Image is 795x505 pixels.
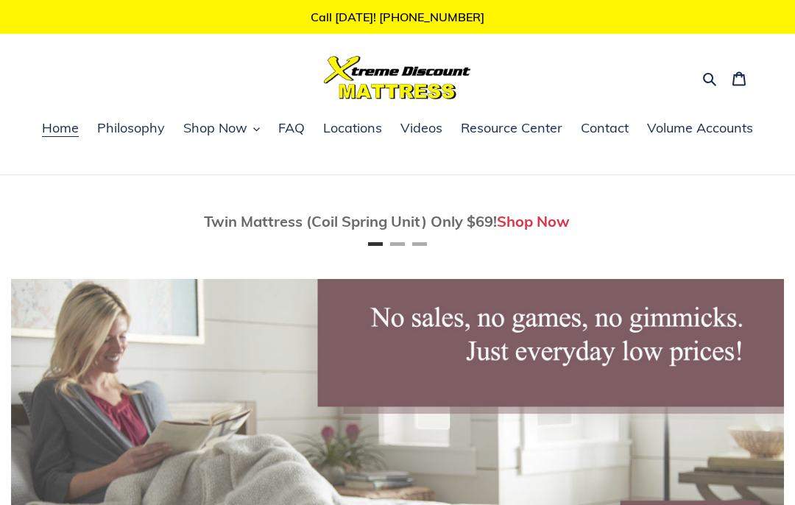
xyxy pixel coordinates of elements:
span: Home [42,119,79,137]
button: Shop Now [176,118,267,140]
span: Volume Accounts [647,119,753,137]
img: Xtreme Discount Mattress [324,56,471,99]
a: Contact [573,118,636,140]
span: Twin Mattress (Coil Spring Unit) Only $69! [204,212,497,230]
span: Philosophy [97,119,165,137]
a: Shop Now [497,212,570,230]
a: Volume Accounts [640,118,760,140]
span: Shop Now [183,119,247,137]
a: FAQ [271,118,312,140]
a: Resource Center [453,118,570,140]
a: Locations [316,118,389,140]
a: Philosophy [90,118,172,140]
span: Contact [581,119,629,137]
button: Page 3 [412,242,427,246]
span: Videos [400,119,442,137]
a: Home [35,118,86,140]
a: Videos [393,118,450,140]
button: Page 1 [368,242,383,246]
button: Page 2 [390,242,405,246]
span: FAQ [278,119,305,137]
span: Locations [323,119,382,137]
span: Resource Center [461,119,562,137]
